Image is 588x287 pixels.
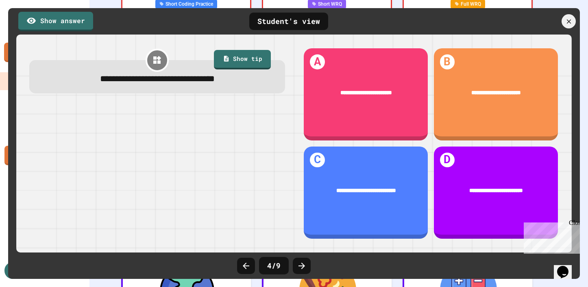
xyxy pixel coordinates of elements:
iframe: chat widget [520,219,580,254]
a: Show tip [214,50,271,70]
h1: C [310,153,325,168]
div: Student's view [249,13,328,30]
div: Chat with us now!Close [3,3,56,52]
h1: A [310,54,325,69]
h1: D [440,153,455,168]
iframe: chat widget [554,255,580,279]
div: 4 / 9 [259,257,289,274]
h1: B [440,54,455,69]
a: Show answer [18,12,93,31]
